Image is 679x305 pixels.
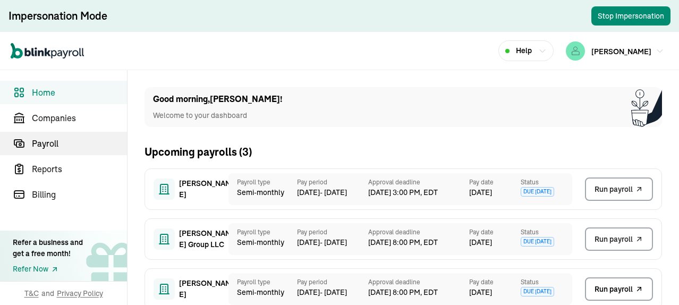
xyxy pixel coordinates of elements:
[57,288,103,299] span: Privacy Policy
[237,227,288,237] span: Payroll type
[179,278,232,300] span: [PERSON_NAME]
[368,177,469,187] span: Approval deadline
[153,93,283,106] h1: Good morning , [PERSON_NAME] !
[469,187,492,198] span: [DATE]
[32,163,127,175] span: Reports
[521,187,554,197] span: Due [DATE]
[562,39,668,63] button: [PERSON_NAME]
[32,188,127,201] span: Billing
[13,264,83,275] a: Refer Now
[502,190,679,305] iframe: Chat Widget
[368,237,469,248] span: [DATE] 8:00 PM, EDT
[32,112,127,124] span: Companies
[521,177,572,187] span: Status
[237,187,288,198] span: Semi-monthly
[585,177,653,201] button: Run payroll
[469,227,521,237] span: Pay date
[297,227,368,237] span: Pay period
[237,177,288,187] span: Payroll type
[297,237,368,248] span: [DATE] - [DATE]
[368,187,469,198] span: [DATE] 3:00 PM, EDT
[24,288,39,299] span: T&C
[469,287,492,298] span: [DATE]
[179,178,232,200] span: [PERSON_NAME]
[179,228,232,250] span: [PERSON_NAME] Group LLC
[153,110,283,121] p: Welcome to your dashboard
[297,277,368,287] span: Pay period
[237,237,288,248] span: Semi-monthly
[469,177,521,187] span: Pay date
[498,40,554,61] button: Help
[469,277,521,287] span: Pay date
[297,187,368,198] span: [DATE] - [DATE]
[631,87,662,127] img: Plant illustration
[11,36,84,66] nav: Global
[297,177,368,187] span: Pay period
[145,144,252,160] h2: Upcoming payrolls ( 3 )
[368,287,469,298] span: [DATE] 8:00 PM, EDT
[297,287,368,298] span: [DATE] - [DATE]
[237,287,288,298] span: Semi-monthly
[516,45,532,56] span: Help
[368,277,469,287] span: Approval deadline
[469,237,492,248] span: [DATE]
[32,86,127,99] span: Home
[591,6,670,26] button: Stop Impersonation
[595,184,633,195] span: Run payroll
[368,227,469,237] span: Approval deadline
[9,9,107,23] div: Impersonation Mode
[41,288,54,299] span: and
[591,47,651,56] span: [PERSON_NAME]
[13,237,83,259] div: Refer a business and get a free month!
[237,277,288,287] span: Payroll type
[32,137,127,150] span: Payroll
